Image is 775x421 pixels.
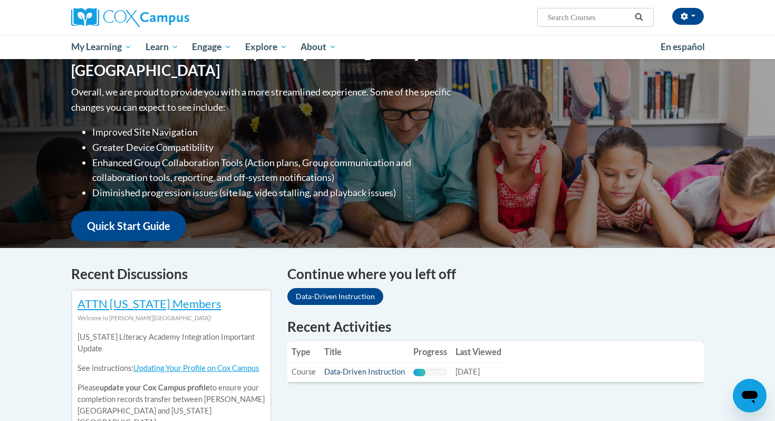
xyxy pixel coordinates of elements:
div: Welcome to [PERSON_NAME][GEOGRAPHIC_DATA]! [77,312,265,324]
a: Data-Driven Instruction [287,288,383,305]
h4: Recent Discussions [71,264,272,284]
p: [US_STATE] Literacy Academy Integration Important Update [77,331,265,355]
th: Progress [409,341,451,362]
div: Main menu [55,35,720,59]
th: Last Viewed [451,341,506,362]
a: Data-Driven Instruction [324,367,405,376]
a: Learn [139,35,186,59]
span: Learn [146,41,179,53]
span: [DATE] [456,367,480,376]
h4: Continue where you left off [287,264,704,284]
h1: Recent Activities [287,317,704,336]
span: Engage [192,41,231,53]
a: My Learning [64,35,139,59]
a: Quick Start Guide [71,211,186,241]
iframe: Button to launch messaging window [733,379,767,413]
span: About [301,41,336,53]
img: Cox Campus [71,8,189,27]
p: Overall, we are proud to provide you with a more streamlined experience. Some of the specific cha... [71,84,453,115]
span: Explore [245,41,287,53]
span: My Learning [71,41,132,53]
b: update your Cox Campus profile [100,383,210,392]
button: Account Settings [672,8,704,25]
div: Progress, % [413,369,425,376]
h1: Welcome to the new and improved [PERSON_NAME][GEOGRAPHIC_DATA] [71,44,453,79]
input: Search Courses [547,11,631,24]
li: Greater Device Compatibility [92,140,453,155]
button: Search [631,11,647,24]
li: Enhanced Group Collaboration Tools (Action plans, Group communication and collaboration tools, re... [92,155,453,186]
th: Title [320,341,409,362]
a: Explore [238,35,294,59]
a: Engage [185,35,238,59]
span: En español [661,41,705,52]
span: Course [292,367,316,376]
th: Type [287,341,320,362]
a: ATTN [US_STATE] Members [77,296,221,311]
li: Diminished progression issues (site lag, video stalling, and playback issues) [92,185,453,200]
p: See instructions: [77,362,265,374]
a: About [294,35,344,59]
li: Improved Site Navigation [92,125,453,140]
a: En español [654,36,712,58]
a: Updating Your Profile on Cox Campus [133,363,259,372]
a: Cox Campus [71,8,272,27]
